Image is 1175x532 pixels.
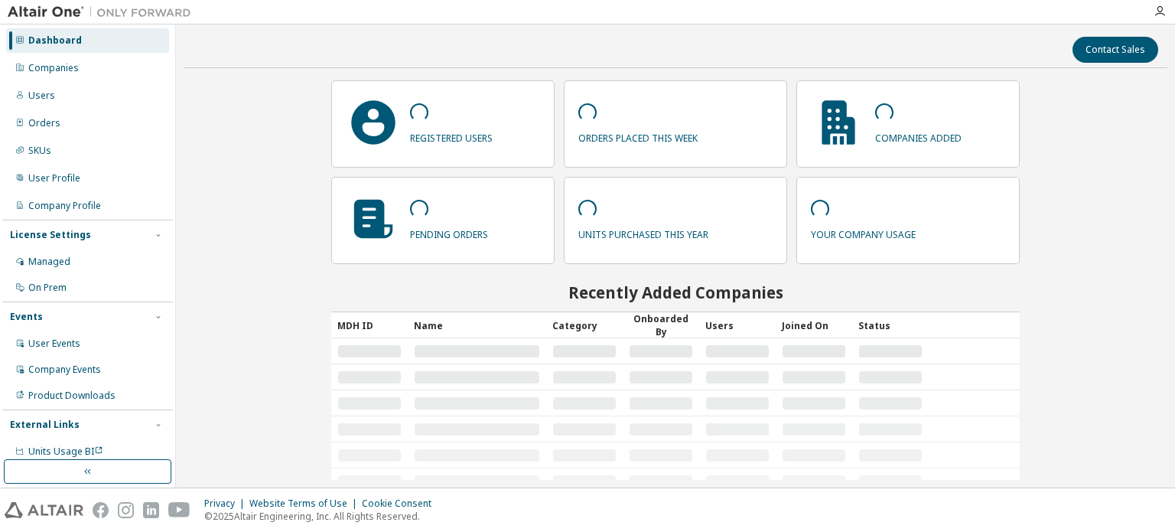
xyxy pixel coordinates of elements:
[168,502,190,518] img: youtube.svg
[10,419,80,431] div: External Links
[118,502,134,518] img: instagram.svg
[28,200,101,212] div: Company Profile
[10,311,43,323] div: Events
[28,390,116,402] div: Product Downloads
[1072,37,1158,63] button: Contact Sales
[28,256,70,268] div: Managed
[578,127,698,145] p: orders placed this week
[10,229,91,241] div: License Settings
[28,172,80,184] div: User Profile
[362,498,441,510] div: Cookie Consent
[28,364,101,376] div: Company Events
[28,117,60,129] div: Orders
[875,127,962,145] p: companies added
[93,502,109,518] img: facebook.svg
[28,90,55,102] div: Users
[5,502,83,518] img: altair_logo.svg
[782,313,846,338] div: Joined On
[249,498,362,510] div: Website Terms of Use
[8,5,199,20] img: Altair One
[28,338,80,350] div: User Events
[28,282,67,294] div: On Prem
[204,510,441,523] p: © 2025 Altair Engineering, Inc. All Rights Reserved.
[858,313,923,338] div: Status
[705,313,770,338] div: Users
[337,313,402,338] div: MDH ID
[811,224,916,241] p: your company usage
[410,127,493,145] p: registered users
[28,34,82,47] div: Dashboard
[414,313,541,338] div: Name
[143,502,159,518] img: linkedin.svg
[331,282,1020,302] h2: Recently Added Companies
[28,445,103,458] span: Units Usage BI
[410,224,488,241] p: pending orders
[28,62,79,74] div: Companies
[28,145,51,157] div: SKUs
[629,312,693,338] div: Onboarded By
[578,224,708,241] p: units purchased this year
[552,313,617,338] div: Category
[204,498,249,510] div: Privacy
